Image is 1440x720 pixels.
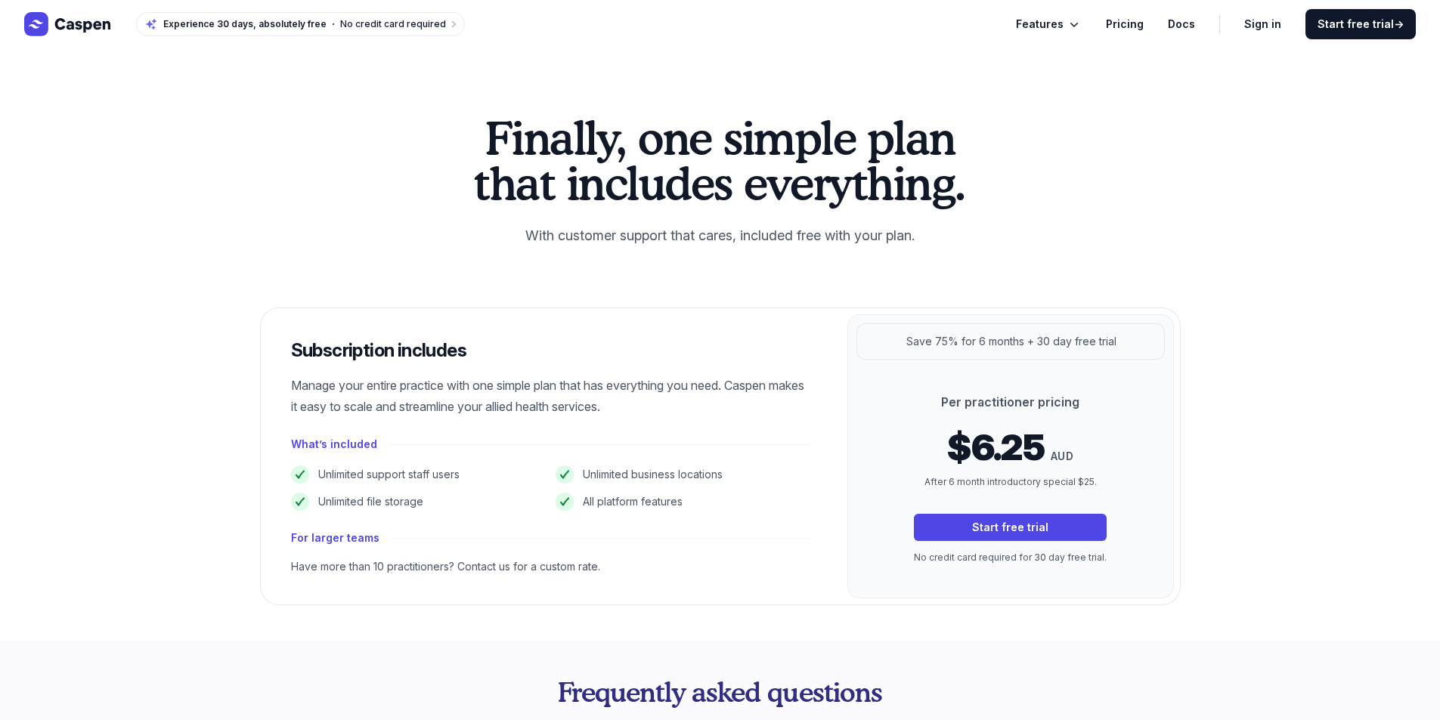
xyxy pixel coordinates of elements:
span: Features [1016,15,1064,33]
li: All platform features [556,493,811,511]
li: Unlimited file storage [291,493,547,511]
a: Start free trial [1305,9,1416,39]
p: After 6 month introductory special $25. [914,474,1107,490]
span: No credit card required [340,18,446,29]
h4: For larger teams [291,529,379,547]
h2: Frequently asked questions [382,677,1059,707]
div: Have more than 10 practitioners? Contact us for a custom rate. [291,559,811,574]
h3: Subscription includes [291,338,811,363]
a: Experience 30 days, absolutely freeNo credit card required [136,12,465,36]
p: Manage your entire practice with one simple plan that has everything you need. Caspen makes it ea... [291,375,811,417]
a: Start free trial [914,514,1107,541]
li: Unlimited support staff users [291,465,547,484]
button: Features [1016,15,1082,33]
a: Docs [1168,15,1195,33]
p: No credit card required for 30 day free trial. [914,550,1107,565]
span: Experience 30 days, absolutely free [163,18,327,30]
span: → [1394,17,1404,30]
h4: What’s included [291,435,377,453]
span: Start free trial [1318,17,1404,32]
a: Pricing [1106,15,1144,33]
li: Unlimited business locations [556,465,811,484]
p: With customer support that cares, included free with your plan. [466,224,974,248]
a: Sign in [1244,15,1281,33]
p: Per practitioner pricing [914,393,1107,411]
span: AUD [1051,447,1073,465]
span: $6.25 [947,429,1045,465]
h2: Finally, one simple plan that includes everything. [466,115,974,205]
p: Save 75% for 6 months + 30 day free trial [906,332,1116,351]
